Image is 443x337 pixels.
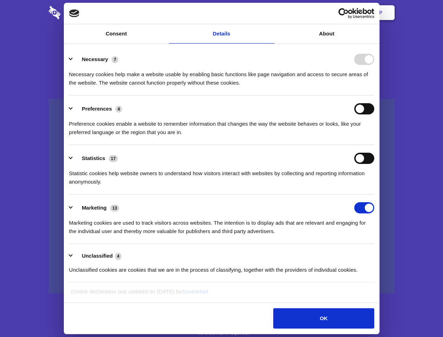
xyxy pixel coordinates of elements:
span: 13 [110,205,119,212]
label: Necessary [82,56,108,62]
div: Preference cookies enable a website to remember information that changes the way the website beha... [69,114,374,137]
a: Details [169,24,274,44]
button: Unclassified (4) [69,252,126,260]
button: OK [273,308,374,329]
img: logo [69,9,80,17]
div: Necessary cookies help make a website usable by enabling basic functions like page navigation and... [69,65,374,87]
div: Unclassified cookies are cookies that we are in the process of classifying, together with the pro... [69,260,374,274]
a: Consent [64,24,169,44]
div: Marketing cookies are used to track visitors across websites. The intention is to display ads tha... [69,213,374,236]
button: Necessary (7) [69,54,123,65]
a: Cookiebot [182,289,208,295]
a: Usercentrics Cookiebot - opens in a new window [313,8,374,19]
label: Statistics [82,155,105,161]
iframe: Drift Widget Chat Controller [408,302,435,329]
h1: Eliminate Slack Data Loss. [49,32,395,57]
button: Marketing (13) [69,202,124,213]
div: Statistic cookies help website owners to understand how visitors interact with websites by collec... [69,164,374,186]
div: Cookie declaration last updated on [DATE] by [66,288,377,301]
a: Login [318,2,349,24]
span: 4 [115,106,122,113]
span: 4 [115,253,122,260]
a: Pricing [206,2,236,24]
label: Marketing [82,205,107,211]
img: logo-wordmark-white-trans-d4663122ce5f474addd5e946df7df03e33cb6a1c49d2221995e7729f52c070b2.svg [49,6,109,19]
a: Contact [284,2,317,24]
button: Statistics (17) [69,153,122,164]
span: 17 [109,155,118,162]
label: Preferences [82,106,112,112]
span: 7 [112,56,118,63]
a: About [274,24,380,44]
a: Wistia video thumbnail [49,99,395,294]
h4: Auto-redaction of sensitive data, encrypted data sharing and self-destructing private chats. Shar... [49,64,395,87]
button: Preferences (4) [69,103,127,114]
